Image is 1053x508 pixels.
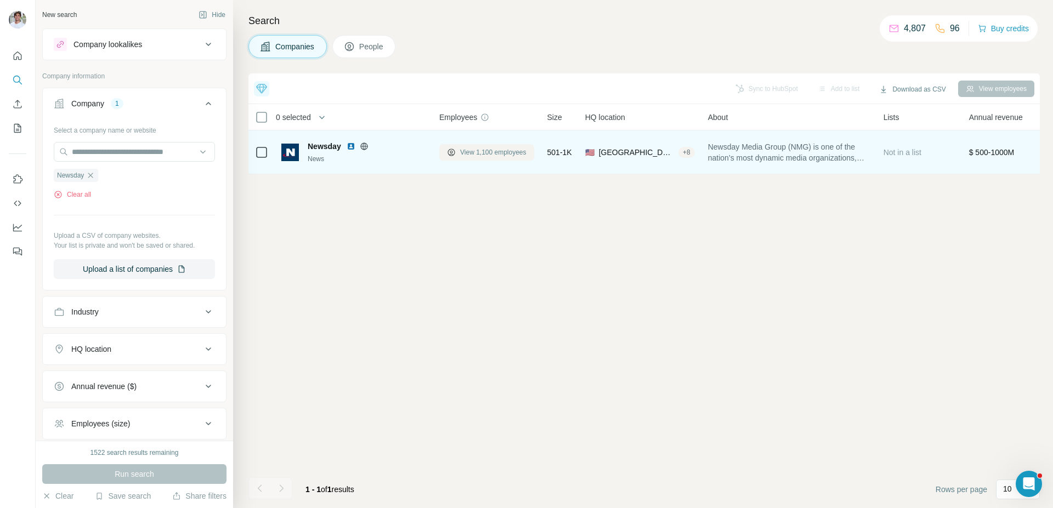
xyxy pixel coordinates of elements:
img: Avatar [9,11,26,28]
div: News [308,154,426,164]
p: 10 [1003,483,1012,494]
button: Buy credits [978,21,1029,36]
button: Search [9,70,26,90]
span: results [305,485,354,494]
span: 1 [327,485,332,494]
button: View 1,100 employees [439,144,534,161]
span: Companies [275,41,315,52]
button: Feedback [9,242,26,261]
img: LinkedIn logo [347,142,355,151]
span: About [708,112,728,123]
span: 1 - 1 [305,485,321,494]
span: 0 selected [276,112,311,123]
button: Use Surfe on LinkedIn [9,169,26,189]
span: View 1,100 employees [460,147,526,157]
button: Industry [43,299,226,325]
div: Employees (size) [71,418,130,429]
p: Upload a CSV of company websites. [54,231,215,241]
button: Enrich CSV [9,94,26,114]
span: Not in a list [884,148,921,157]
button: Annual revenue ($) [43,373,226,399]
button: Use Surfe API [9,193,26,213]
iframe: Intercom live chat [1016,471,1042,497]
p: 96 [950,22,960,35]
div: Select a company name or website [54,121,215,135]
div: HQ location [71,344,111,355]
span: 🇺🇸 [585,147,595,158]
button: Employees (size) [43,410,226,437]
button: Quick start [9,46,26,66]
p: Company information [42,71,227,81]
button: HQ location [43,336,226,362]
span: Rows per page [936,484,987,495]
span: Employees [439,112,477,123]
div: 1 [111,99,123,109]
h4: Search [248,13,1040,28]
button: Clear all [54,190,91,199]
span: Annual revenue [969,112,1023,123]
button: Dashboard [9,218,26,237]
span: Newsday [57,170,84,180]
button: Company lookalikes [43,31,226,58]
span: Size [547,112,562,123]
div: Company [71,98,104,109]
span: $ 500-1000M [969,148,1015,157]
p: Your list is private and won't be saved or shared. [54,241,215,250]
div: 1522 search results remaining [90,448,179,458]
span: [GEOGRAPHIC_DATA], [US_STATE] [599,147,674,158]
span: Newsday [308,141,341,152]
span: HQ location [585,112,625,123]
div: + 8 [678,147,695,157]
button: Clear [42,490,73,501]
p: 4,807 [904,22,926,35]
div: Annual revenue ($) [71,381,137,392]
img: Logo of Newsday [281,144,299,161]
div: Company lookalikes [73,39,142,50]
span: People [359,41,384,52]
button: Download as CSV [871,81,953,98]
span: Lists [884,112,899,123]
span: of [321,485,327,494]
span: 501-1K [547,147,572,158]
button: My lists [9,118,26,138]
button: Hide [191,7,233,23]
button: Save search [95,490,151,501]
button: Company1 [43,90,226,121]
span: Newsday Media Group (NMG) is one of the nation’s most dynamic media organizations, serving [GEOGR... [708,141,870,163]
div: Industry [71,306,99,317]
button: Upload a list of companies [54,259,215,279]
button: Share filters [172,490,227,501]
div: New search [42,10,77,20]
